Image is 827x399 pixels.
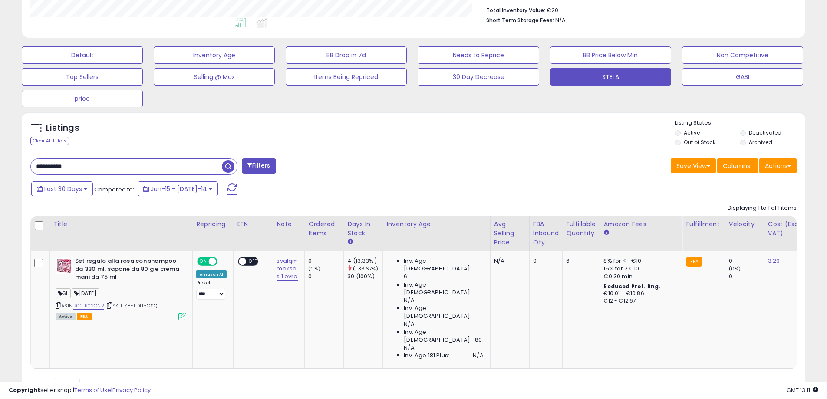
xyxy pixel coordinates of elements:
[53,220,189,229] div: Title
[308,220,340,238] div: Ordered Items
[277,220,301,229] div: Note
[77,313,92,320] span: FBA
[759,158,797,173] button: Actions
[686,220,721,229] div: Fulfillment
[787,386,818,394] span: 2025-08-14 13:11 GMT
[603,283,660,290] b: Reduced Prof. Rng.
[30,137,69,145] div: Clear All Filters
[198,258,209,265] span: ON
[37,380,99,389] span: Show: entries
[603,290,675,297] div: €10.01 - €10.86
[418,68,539,86] button: 30 Day Decrease
[72,288,99,298] span: [DATE]
[277,257,298,281] a: svalqm maksa s 1 evro
[404,257,483,273] span: Inv. Age [DEMOGRAPHIC_DATA]:
[386,220,486,229] div: Inventory Age
[22,46,143,64] button: Default
[404,320,414,328] span: N/A
[404,304,483,320] span: Inv. Age [DEMOGRAPHIC_DATA]:
[31,181,93,196] button: Last 30 Days
[347,257,382,265] div: 4 (13.33%)
[196,270,227,278] div: Amazon AI
[404,297,414,304] span: N/A
[486,16,554,24] b: Short Term Storage Fees:
[404,352,449,359] span: Inv. Age 181 Plus:
[555,16,566,24] span: N/A
[675,119,805,127] p: Listing States:
[566,220,596,238] div: Fulfillable Quantity
[729,273,764,280] div: 0
[684,129,700,136] label: Active
[46,122,79,134] h5: Listings
[154,46,275,64] button: Inventory Age
[404,273,407,280] span: 6
[566,257,593,265] div: 6
[749,138,772,146] label: Archived
[494,257,523,265] div: N/A
[112,386,151,394] a: Privacy Policy
[603,265,675,273] div: 15% for > €10
[729,257,764,265] div: 0
[550,68,671,86] button: STELA
[75,257,181,284] b: Set regalo alla rosa con shampoo da 330 ml, sapone da 80 g e crema mani da 75 ml
[347,220,379,238] div: Days In Stock
[682,68,803,86] button: GABI
[56,257,186,319] div: ASIN:
[196,280,227,300] div: Preset:
[603,229,609,237] small: Amazon Fees.
[494,220,526,247] div: Avg Selling Price
[9,386,40,394] strong: Copyright
[533,220,559,247] div: FBA inbound Qty
[237,220,269,229] div: EFN
[56,257,73,274] img: 41aMfL1GyqL._SL40_.jpg
[154,68,275,86] button: Selling @ Max
[404,344,414,352] span: N/A
[486,7,545,14] b: Total Inventory Value:
[22,68,143,86] button: Top Sellers
[404,281,483,297] span: Inv. Age [DEMOGRAPHIC_DATA]:
[728,204,797,212] div: Displaying 1 to 1 of 1 items
[353,265,378,272] small: (-86.67%)
[216,258,230,265] span: OFF
[768,220,813,238] div: Cost (Exc. VAT)
[308,273,343,280] div: 0
[347,238,353,246] small: Days In Stock.
[603,297,675,305] div: €12 - €12.67
[247,258,260,265] span: OFF
[94,185,134,194] span: Compared to:
[56,313,76,320] span: All listings currently available for purchase on Amazon
[404,328,483,344] span: Inv. Age [DEMOGRAPHIC_DATA]-180:
[768,257,780,265] a: 3.29
[671,158,716,173] button: Save View
[286,46,407,64] button: BB Drop in 7d
[347,273,382,280] div: 30 (100%)
[749,129,781,136] label: Deactivated
[9,386,151,395] div: seller snap | |
[486,4,790,15] li: €20
[533,257,556,265] div: 0
[729,220,761,229] div: Velocity
[603,273,675,280] div: €0.30 min
[308,265,320,272] small: (0%)
[603,257,675,265] div: 8% for <= €10
[105,302,158,309] span: | SKU: Z8-FDLL-CSQ1
[74,386,111,394] a: Terms of Use
[151,185,207,193] span: Jun-15 - [DATE]-14
[22,90,143,107] button: price
[418,46,539,64] button: Needs to Reprice
[56,288,71,298] span: SL
[73,302,104,310] a: B00IB02ON2
[717,158,758,173] button: Columns
[44,185,82,193] span: Last 30 Days
[550,46,671,64] button: BB Price Below Min
[723,162,750,170] span: Columns
[603,220,679,229] div: Amazon Fees
[308,257,343,265] div: 0
[286,68,407,86] button: Items Being Repriced
[196,220,230,229] div: Repricing
[138,181,218,196] button: Jun-15 - [DATE]-14
[242,158,276,174] button: Filters
[682,46,803,64] button: Non Competitive
[686,257,702,267] small: FBA
[684,138,715,146] label: Out of Stock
